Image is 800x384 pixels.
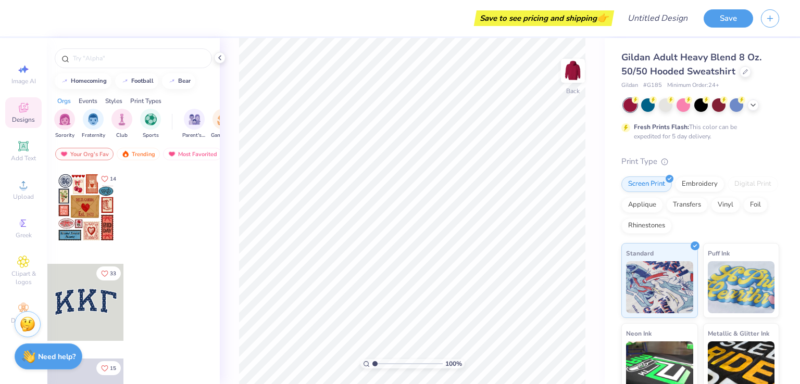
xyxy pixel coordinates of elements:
span: Upload [13,193,34,201]
span: Minimum Order: 24 + [667,81,719,90]
img: Club Image [116,113,128,125]
span: 14 [110,176,116,182]
img: Parent's Weekend Image [189,113,201,125]
span: Fraternity [82,132,105,139]
img: trend_line.gif [121,78,129,84]
div: Events [79,96,97,106]
button: bear [162,73,195,89]
span: Puff Ink [708,248,730,259]
div: Print Types [130,96,161,106]
button: filter button [111,109,132,139]
img: Back [562,60,583,81]
span: 👉 [597,11,608,24]
img: trend_line.gif [60,78,69,84]
input: Untitled Design [619,8,696,29]
div: Trending [117,148,160,160]
span: 100 % [445,359,462,368]
span: Standard [626,248,654,259]
img: Sports Image [145,113,157,125]
div: Transfers [666,197,708,213]
div: Screen Print [621,176,672,192]
div: Back [566,86,580,96]
span: Club [116,132,128,139]
img: Puff Ink [708,261,775,313]
img: Standard [626,261,693,313]
img: most_fav.gif [168,150,176,158]
div: Rhinestones [621,218,672,234]
div: filter for Parent's Weekend [182,109,206,139]
div: homecoming [71,78,107,84]
span: Neon Ink [626,328,652,339]
button: football [115,73,158,89]
div: Styles [105,96,122,106]
div: Applique [621,197,663,213]
div: Save to see pricing and shipping [477,10,611,26]
div: Print Type [621,156,779,168]
img: Fraternity Image [87,113,99,125]
div: Embroidery [675,176,724,192]
button: filter button [211,109,235,139]
div: Orgs [57,96,71,106]
span: Image AI [11,77,36,85]
span: 33 [110,271,116,276]
button: Save [704,9,753,28]
span: Parent's Weekend [182,132,206,139]
button: filter button [82,109,105,139]
button: Like [96,361,121,375]
div: Vinyl [711,197,740,213]
div: football [131,78,154,84]
span: Sorority [55,132,74,139]
strong: Need help? [38,352,76,362]
div: filter for Game Day [211,109,235,139]
button: Like [96,172,121,186]
div: Your Org's Fav [55,148,114,160]
img: Sorority Image [59,113,71,125]
span: Greek [16,231,32,239]
div: filter for Sorority [54,109,75,139]
span: Designs [12,116,35,124]
div: bear [178,78,191,84]
div: Foil [743,197,768,213]
span: Gildan [621,81,638,90]
strong: Fresh Prints Flash: [634,123,689,131]
span: Add Text [11,154,36,162]
span: Metallic & Glitter Ink [708,328,769,339]
span: Clipart & logos [5,270,42,286]
img: trending.gif [121,150,130,158]
img: most_fav.gif [60,150,68,158]
button: filter button [140,109,161,139]
span: Decorate [11,316,36,325]
span: 15 [110,366,116,371]
span: # G185 [643,81,662,90]
span: Game Day [211,132,235,139]
div: Most Favorited [163,148,222,160]
div: filter for Fraternity [82,109,105,139]
div: filter for Sports [140,109,161,139]
button: filter button [182,109,206,139]
div: Digital Print [728,176,778,192]
input: Try "Alpha" [72,53,205,63]
img: trend_line.gif [168,78,176,84]
span: Gildan Adult Heavy Blend 8 Oz. 50/50 Hooded Sweatshirt [621,51,761,78]
button: filter button [54,109,75,139]
button: homecoming [55,73,111,89]
img: Game Day Image [217,113,229,125]
div: This color can be expedited for 5 day delivery. [634,122,762,141]
div: filter for Club [111,109,132,139]
span: Sports [143,132,159,139]
button: Like [96,266,121,280]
